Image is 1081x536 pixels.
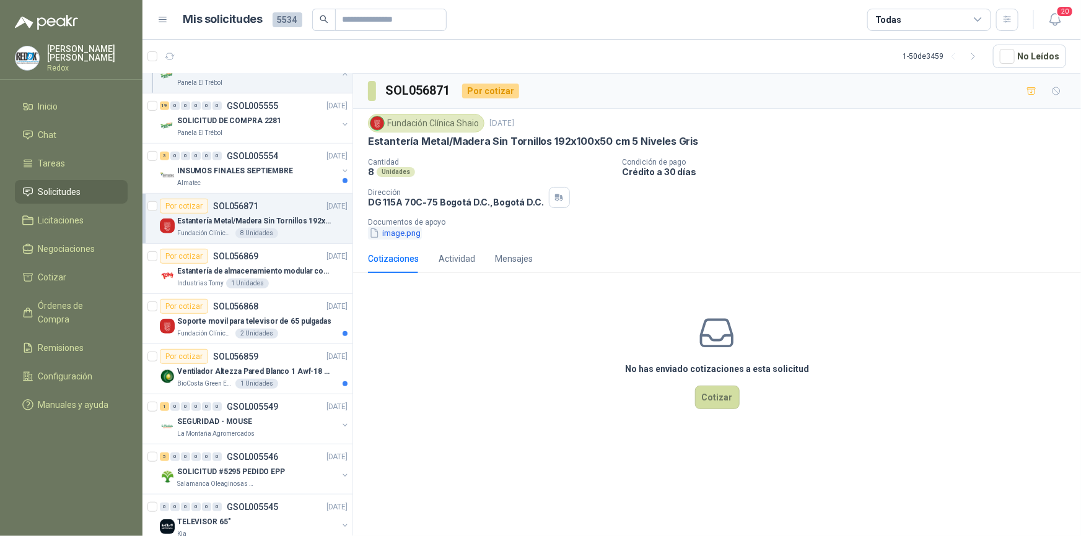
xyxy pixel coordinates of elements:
p: [DATE] [326,100,348,112]
span: Órdenes de Compra [38,299,116,326]
div: 19 [160,102,169,110]
span: Licitaciones [38,214,84,227]
span: Chat [38,128,57,142]
div: Por cotizar [160,249,208,264]
img: Company Logo [160,118,175,133]
img: Company Logo [160,269,175,283]
div: 0 [202,402,211,411]
p: [DATE] [489,118,514,129]
p: Salamanca Oleaginosas SAS [177,479,255,489]
div: 0 [170,452,180,461]
div: 0 [212,402,222,411]
div: Mensajes [495,252,533,266]
div: 0 [202,102,211,110]
div: Fundación Clínica Shaio [368,114,484,132]
span: Negociaciones [38,242,95,256]
div: Por cotizar [462,84,519,98]
p: Industrias Tomy [177,279,224,288]
span: Tareas [38,157,66,170]
a: Cotizar [15,266,128,289]
span: Solicitudes [38,185,81,199]
button: 20 [1044,9,1066,31]
img: Company Logo [160,419,175,434]
span: 5534 [273,12,302,27]
div: Unidades [377,167,415,177]
a: Por cotizarSOL056869[DATE] Company LogoEstantería de almacenamiento modular con organizadores abi... [142,244,352,294]
p: Redox [47,64,128,72]
img: Company Logo [160,168,175,183]
p: SEGURIDAD - MOUSE [177,416,252,428]
div: 0 [181,402,190,411]
p: Soporte movil para televisor de 65 pulgadas [177,316,331,327]
p: [DATE] [326,301,348,313]
div: 3 [160,152,169,160]
button: No Leídos [993,45,1066,68]
div: 8 Unidades [235,228,278,238]
p: BioCosta Green Energy S.A.S [177,379,233,389]
span: Inicio [38,100,58,113]
div: 0 [191,102,201,110]
img: Company Logo [160,319,175,334]
p: Estantería Metal/Madera Sin Tornillos 192x100x50 cm 5 Niveles Gris [177,215,331,227]
button: Cotizar [695,386,740,409]
p: SOL056868 [213,302,258,311]
p: GSOL005549 [227,402,278,411]
a: Solicitudes [15,180,128,204]
a: 3 0 0 0 0 0 GSOL005554[DATE] Company LogoINSUMOS FINALES SEPTIEMBREAlmatec [160,149,350,188]
div: 1 Unidades [226,279,269,288]
a: 1 0 0 0 0 0 GSOL005549[DATE] Company LogoSEGURIDAD - MOUSELa Montaña Agromercados [160,399,350,439]
p: Cantidad [368,158,612,166]
p: SOL056869 [213,252,258,261]
div: 0 [181,152,190,160]
a: Chat [15,123,128,147]
p: Fundación Clínica Shaio [177,329,233,339]
p: [PERSON_NAME] [PERSON_NAME] [47,45,128,62]
div: 2 Unidades [235,329,278,339]
div: 0 [160,503,169,511]
div: 0 [212,452,222,461]
p: SOL056871 [213,202,258,210]
p: Documentos de apoyo [368,218,1076,227]
div: 0 [202,152,211,160]
img: Logo peakr [15,15,78,30]
div: 0 [191,503,201,511]
p: Condición de pago [622,158,1076,166]
div: 0 [170,402,180,411]
button: image.png [368,227,422,240]
p: INSUMOS FINALES SEPTIEMBRE [177,165,293,177]
div: 1 - 50 de 3459 [903,46,983,66]
span: search [320,15,328,24]
span: Manuales y ayuda [38,398,109,412]
div: 0 [212,152,222,160]
span: 20 [1056,6,1074,17]
div: Todas [875,13,901,27]
p: GSOL005545 [227,503,278,511]
a: Por cotizarSOL056871[DATE] Company LogoEstantería Metal/Madera Sin Tornillos 192x100x50 cm 5 Nive... [142,194,352,244]
img: Company Logo [160,519,175,534]
a: Configuración [15,365,128,388]
div: 0 [170,102,180,110]
div: 0 [170,152,180,160]
p: Panela El Trébol [177,78,222,88]
p: SOL056859 [213,352,258,361]
p: SOLICITUD #5295 PEDIDO EPP [177,466,285,478]
p: [DATE] [326,251,348,262]
p: [DATE] [326,150,348,162]
p: Dirección [368,188,544,197]
p: La Montaña Agromercados [177,429,255,439]
div: 0 [191,152,201,160]
div: 0 [212,102,222,110]
div: 1 Unidades [235,379,278,389]
p: TELEVISOR 65" [177,516,230,528]
p: GSOL005546 [227,452,278,461]
div: 0 [170,503,180,511]
p: Almatec [177,178,201,188]
span: Configuración [38,370,93,383]
div: 0 [191,452,201,461]
a: Por cotizarSOL056859[DATE] Company LogoVentilador Altezza Pared Blanco 1 Awf-18 Pro BalineraBioCo... [142,344,352,394]
p: Estantería de almacenamiento modular con organizadores abiertos [177,266,331,277]
img: Company Logo [15,46,39,70]
p: [DATE] [326,401,348,413]
div: 0 [202,503,211,511]
div: 0 [212,503,222,511]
